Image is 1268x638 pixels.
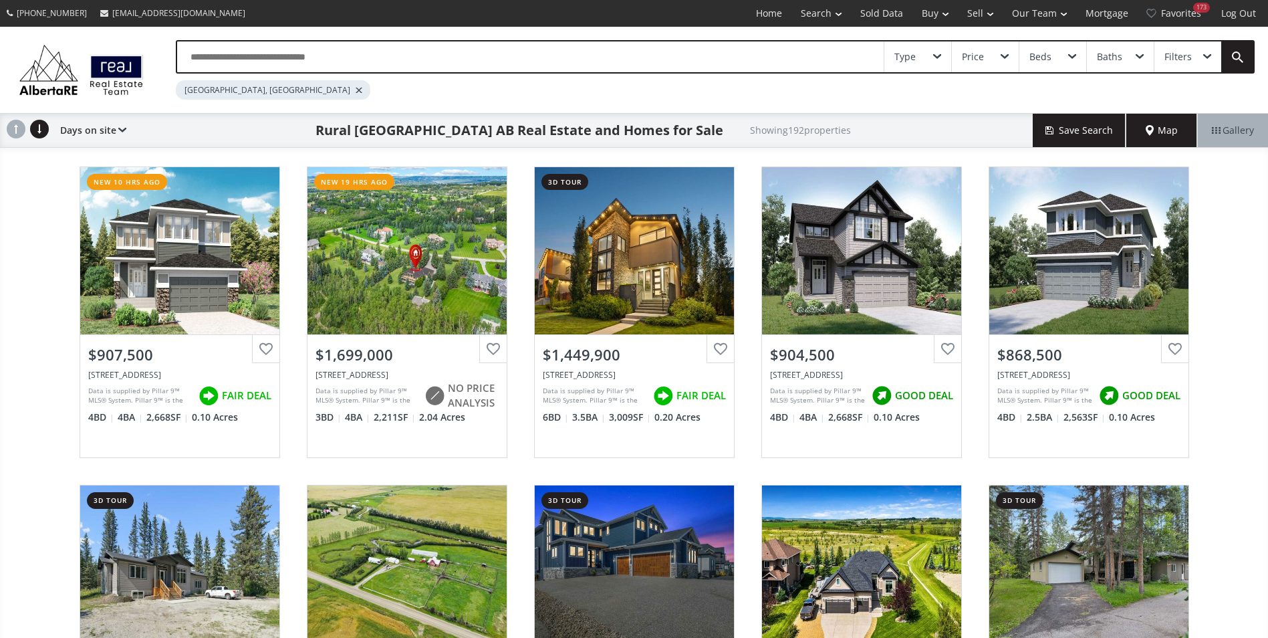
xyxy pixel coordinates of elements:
span: 0.20 Acres [654,411,701,424]
a: $868,500[STREET_ADDRESS]Data is supplied by Pillar 9™ MLS® System. Pillar 9™ is the owner of the ... [975,153,1202,471]
span: 2,211 SF [374,411,416,424]
span: 0.10 Acres [192,411,238,424]
span: 4 BA [345,411,370,424]
div: Baths [1097,52,1122,62]
div: $1,699,000 [315,344,499,365]
a: $904,500[STREET_ADDRESS]Data is supplied by Pillar 9™ MLS® System. Pillar 9™ is the owner of the ... [748,153,975,471]
div: $1,449,900 [543,344,726,365]
span: GOOD DEAL [895,389,953,403]
img: Logo [13,41,149,98]
span: [PHONE_NUMBER] [17,7,87,19]
img: rating icon [1096,383,1122,409]
div: $868,500 [997,344,1180,365]
div: Data is supplied by Pillar 9™ MLS® System. Pillar 9™ is the owner of the copyright in its MLS® Sy... [315,386,418,406]
div: Data is supplied by Pillar 9™ MLS® System. Pillar 9™ is the owner of the copyright in its MLS® Sy... [770,386,865,406]
h1: Rural [GEOGRAPHIC_DATA] AB Real Estate and Homes for Sale [315,121,723,140]
span: 0.10 Acres [874,411,920,424]
span: 2,668 SF [146,411,188,424]
button: Save Search [1033,114,1126,147]
span: 3,009 SF [609,411,651,424]
span: 4 BD [88,411,114,424]
span: 0.10 Acres [1109,411,1155,424]
div: Type [894,52,916,62]
span: 3 BD [315,411,342,424]
div: Data is supplied by Pillar 9™ MLS® System. Pillar 9™ is the owner of the copyright in its MLS® Sy... [88,386,192,406]
img: rating icon [868,383,895,409]
div: Gallery [1197,114,1268,147]
span: 4 BD [997,411,1023,424]
img: rating icon [650,383,676,409]
a: new 10 hrs ago$907,500[STREET_ADDRESS]Data is supplied by Pillar 9™ MLS® System. Pillar 9™ is the... [66,153,293,471]
span: Map [1146,124,1178,137]
div: 30 Springland Manor Drive, Rural Rocky View County, AB T3Z3K1 [315,369,499,381]
span: 2.04 Acres [419,411,465,424]
a: [EMAIL_ADDRESS][DOMAIN_NAME] [94,1,252,25]
div: $904,500 [770,344,953,365]
div: Filters [1164,52,1192,62]
img: rating icon [421,383,448,409]
span: FAIR DEAL [676,389,726,403]
div: 617 Sailfin Drive, Rural Rocky View County, AB T3Z 0J5 [770,369,953,381]
span: [EMAIL_ADDRESS][DOMAIN_NAME] [112,7,245,19]
span: NO PRICE ANALYSIS [448,381,499,410]
span: 4 BA [118,411,143,424]
div: 625 Sailfin Drive, Rural Rocky View County, AB T3Z 0J5 [88,369,271,381]
a: 3d tour$1,449,900[STREET_ADDRESS]Data is supplied by Pillar 9™ MLS® System. Pillar 9™ is the owne... [521,153,748,471]
span: 2,668 SF [828,411,870,424]
span: 4 BA [799,411,825,424]
span: 4 BD [770,411,796,424]
span: 2,563 SF [1063,411,1106,424]
a: new 19 hrs ago$1,699,000[STREET_ADDRESS]Data is supplied by Pillar 9™ MLS® System. Pillar 9™ is t... [293,153,521,471]
div: Days on site [53,114,126,147]
img: rating icon [195,383,222,409]
div: $907,500 [88,344,271,365]
div: [GEOGRAPHIC_DATA], [GEOGRAPHIC_DATA] [176,80,370,100]
span: FAIR DEAL [222,389,271,403]
div: Beds [1029,52,1051,62]
span: 6 BD [543,411,569,424]
span: GOOD DEAL [1122,389,1180,403]
div: Map [1126,114,1197,147]
div: 173 [1193,3,1210,13]
h2: Showing 192 properties [750,125,851,135]
span: 3.5 BA [572,411,606,424]
div: Price [962,52,984,62]
div: 613 Sailfin Drive, Rural Rocky View County, AB T3Z 0J5 [997,369,1180,381]
span: Gallery [1212,124,1254,137]
span: 2.5 BA [1027,411,1060,424]
div: Data is supplied by Pillar 9™ MLS® System. Pillar 9™ is the owner of the copyright in its MLS® Sy... [543,386,646,406]
div: Data is supplied by Pillar 9™ MLS® System. Pillar 9™ is the owner of the copyright in its MLS® Sy... [997,386,1092,406]
div: 13 Arrowleaf Landing, Rural Rocky View County, AB T3Z 0C5 [543,369,726,381]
